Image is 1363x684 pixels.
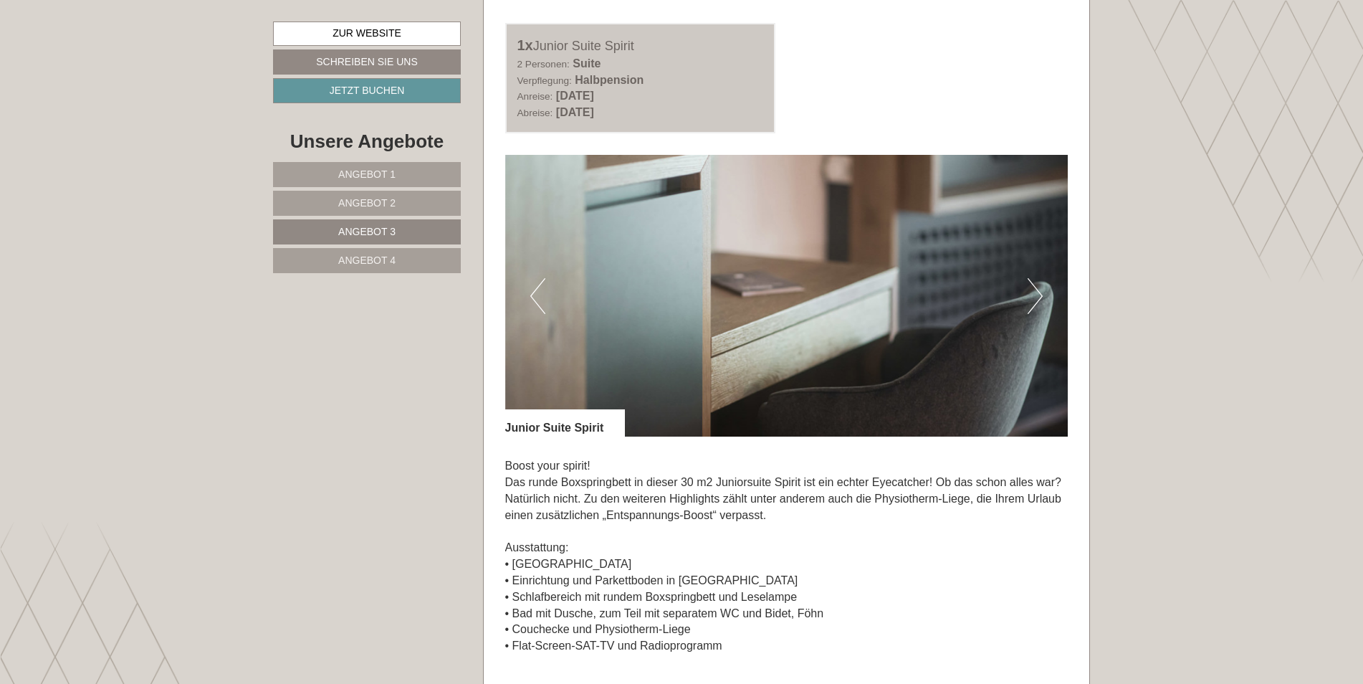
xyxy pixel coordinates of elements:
div: Junior Suite Spirit [517,35,764,56]
span: Angebot 2 [338,197,396,209]
small: 2 Personen: [517,59,570,70]
small: Abreise: [517,108,553,118]
button: Next [1028,278,1043,314]
button: Previous [530,278,545,314]
p: Boost your spirit! Das runde Boxspringbett in dieser 30 m2 Juniorsuite Spirit ist ein echter Eyec... [505,458,1068,655]
b: [DATE] [556,106,594,118]
img: image [505,155,1068,437]
b: 1x [517,37,533,53]
b: [DATE] [556,90,594,102]
small: Anreise: [517,91,553,102]
span: Angebot 1 [338,168,396,180]
a: Schreiben Sie uns [273,49,461,75]
a: Zur Website [273,22,461,46]
div: Junior Suite Spirit [505,409,626,437]
span: Angebot 4 [338,255,396,266]
a: Jetzt buchen [273,78,461,103]
span: Angebot 3 [338,226,396,237]
small: Verpflegung: [517,75,572,86]
div: Unsere Angebote [273,128,461,155]
b: Halbpension [575,74,644,86]
b: Suite [573,57,601,70]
